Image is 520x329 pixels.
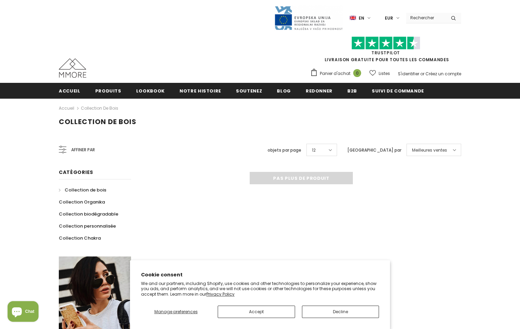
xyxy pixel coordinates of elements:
[95,88,121,94] span: Produits
[412,147,447,154] span: Meilleures ventes
[218,306,295,318] button: Accept
[180,88,221,94] span: Notre histoire
[59,232,101,244] a: Collection Chakra
[59,211,118,217] span: Collection biodégradable
[274,6,343,31] img: Javni Razpis
[236,83,262,98] a: soutenez
[369,67,390,79] a: Listes
[59,223,116,229] span: Collection personnalisée
[347,147,401,154] label: [GEOGRAPHIC_DATA] par
[371,50,400,56] a: TrustPilot
[95,83,121,98] a: Produits
[141,306,211,318] button: Manage preferences
[59,196,105,208] a: Collection Organika
[420,71,424,77] span: or
[59,169,93,176] span: Catégories
[277,88,291,94] span: Blog
[306,88,333,94] span: Redonner
[154,309,198,315] span: Manage preferences
[141,271,379,278] h2: Cookie consent
[268,147,301,154] label: objets par page
[351,36,420,50] img: Faites confiance aux étoiles pilotes
[59,208,118,220] a: Collection biodégradable
[59,58,86,78] img: Cas MMORE
[59,88,80,94] span: Accueil
[425,71,461,77] a: Créez un compte
[180,83,221,98] a: Notre histoire
[359,15,364,22] span: en
[310,40,461,63] span: LIVRAISON GRATUITE POUR TOUTES LES COMMANDES
[406,13,446,23] input: Search Site
[206,291,235,297] a: Privacy Policy
[136,83,165,98] a: Lookbook
[277,83,291,98] a: Blog
[306,83,333,98] a: Redonner
[347,88,357,94] span: B2B
[236,88,262,94] span: soutenez
[302,306,379,318] button: Decline
[136,88,165,94] span: Lookbook
[310,68,365,79] a: Panier d'achat 0
[81,105,118,111] a: Collection de bois
[65,187,106,193] span: Collection de bois
[398,71,419,77] a: S'identifier
[353,69,361,77] span: 0
[59,199,105,205] span: Collection Organika
[59,83,80,98] a: Accueil
[385,15,393,22] span: EUR
[379,70,390,77] span: Listes
[59,117,137,127] span: Collection de bois
[141,281,379,297] p: We and our partners, including Shopify, use cookies and other technologies to personalize your ex...
[59,220,116,232] a: Collection personnalisée
[372,88,424,94] span: Suivi de commande
[372,83,424,98] a: Suivi de commande
[312,147,316,154] span: 12
[347,83,357,98] a: B2B
[71,146,95,154] span: Affiner par
[59,235,101,241] span: Collection Chakra
[350,15,356,21] img: i-lang-1.png
[59,104,74,112] a: Accueil
[6,301,41,323] inbox-online-store-chat: Shopify online store chat
[59,184,106,196] a: Collection de bois
[320,70,350,77] span: Panier d'achat
[274,15,343,21] a: Javni Razpis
